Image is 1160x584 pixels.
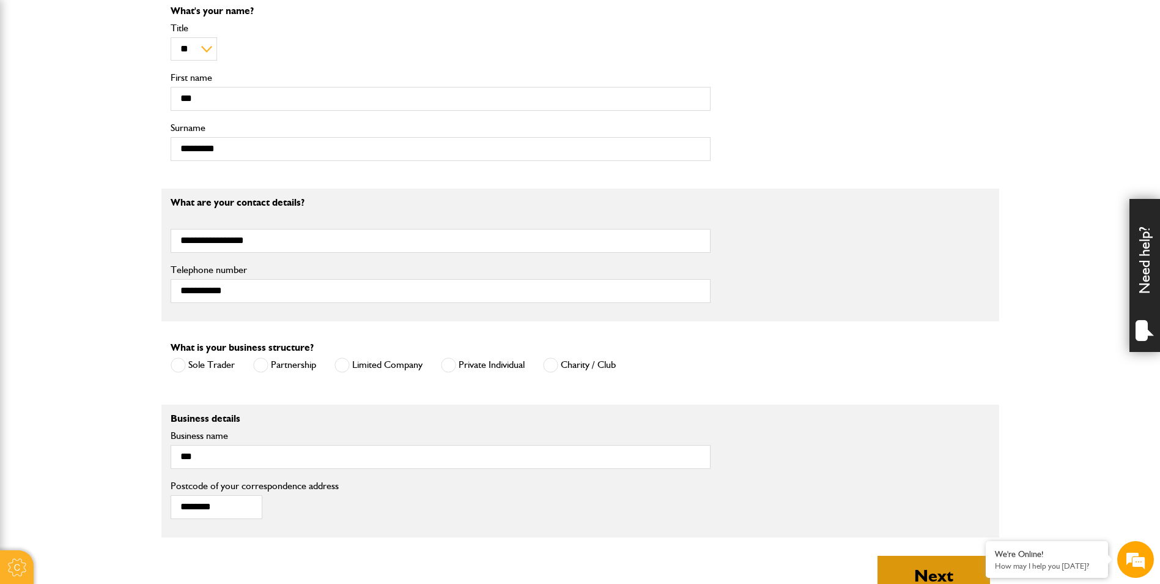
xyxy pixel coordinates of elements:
[16,149,223,176] input: Enter your email address
[16,113,223,140] input: Enter your last name
[171,414,711,424] p: Business details
[201,6,230,36] div: Minimize live chat window
[171,358,235,373] label: Sole Trader
[171,123,711,133] label: Surname
[543,358,616,373] label: Charity / Club
[334,358,423,373] label: Limited Company
[1129,199,1160,352] div: Need help?
[253,358,316,373] label: Partnership
[166,377,222,394] em: Start Chat
[64,69,205,84] div: Chat with us now
[171,198,711,208] p: What are your contact details?
[171,6,711,16] p: What's your name?
[995,549,1099,560] div: We're Online!
[16,185,223,212] input: Enter your phone number
[995,561,1099,571] p: How may I help you today?
[171,23,711,33] label: Title
[441,358,525,373] label: Private Individual
[171,265,711,275] label: Telephone number
[171,73,711,83] label: First name
[171,343,314,353] label: What is your business structure?
[171,481,357,491] label: Postcode of your correspondence address
[171,431,711,441] label: Business name
[21,68,51,85] img: d_20077148190_company_1631870298795_20077148190
[16,222,223,367] textarea: Type your message and hit 'Enter'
